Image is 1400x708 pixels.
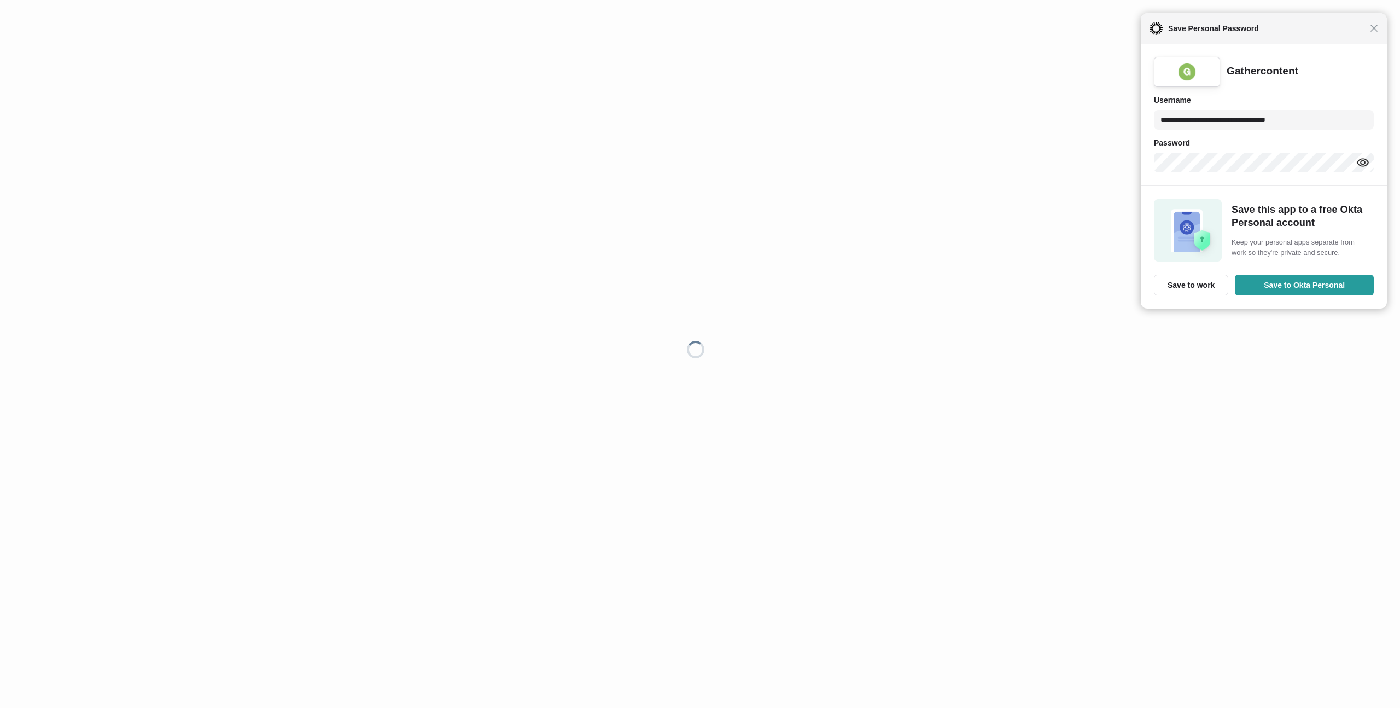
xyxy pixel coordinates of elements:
h5: Save this app to a free Okta Personal account [1232,203,1370,229]
h6: Password [1154,136,1374,149]
button: Save to work [1154,275,1228,295]
span: Keep your personal apps separate from work so they're private and secure. [1232,237,1370,258]
span: Save Personal Password [1163,22,1370,35]
button: Save to Okta Personal [1235,275,1374,295]
h6: Username [1154,94,1374,107]
img: LorSOAAAAAZJREFUAwAb9ljChzvAUgAAAABJRU5ErkJggg== [1177,62,1197,82]
span: Close [1370,24,1378,32]
div: Gathercontent [1227,65,1298,78]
